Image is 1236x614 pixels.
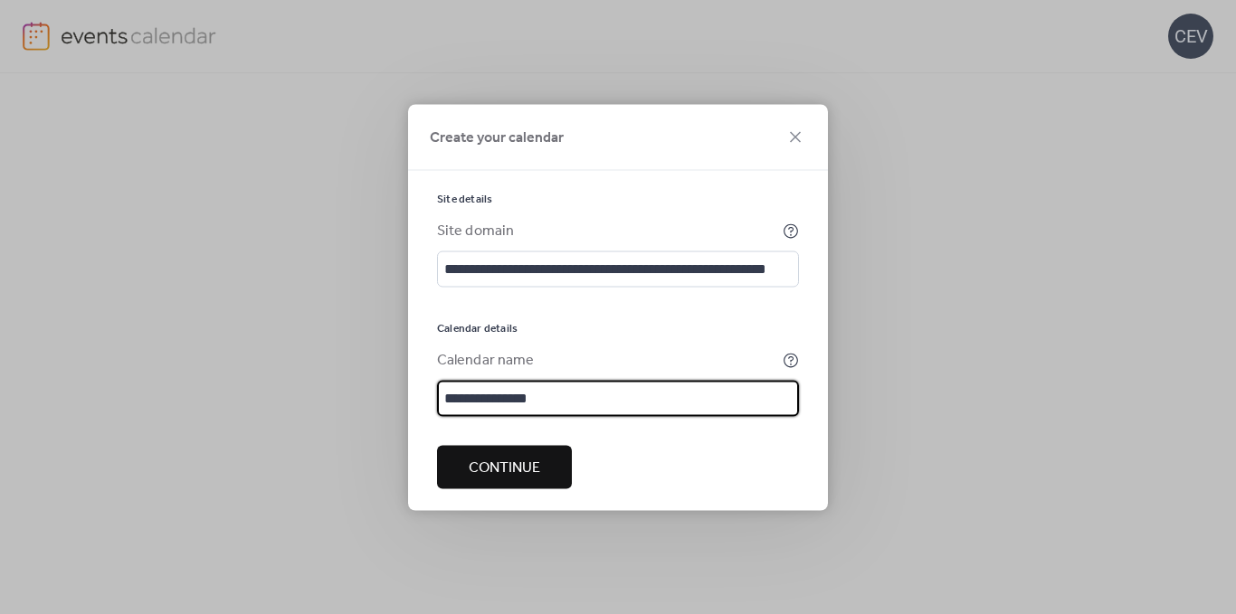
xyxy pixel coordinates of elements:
div: Calendar name [437,349,779,371]
span: Create your calendar [430,127,564,148]
span: Site details [437,192,492,206]
span: Calendar details [437,321,518,335]
button: Continue [437,445,572,488]
span: Continue [469,457,540,478]
div: Site domain [437,220,779,241]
